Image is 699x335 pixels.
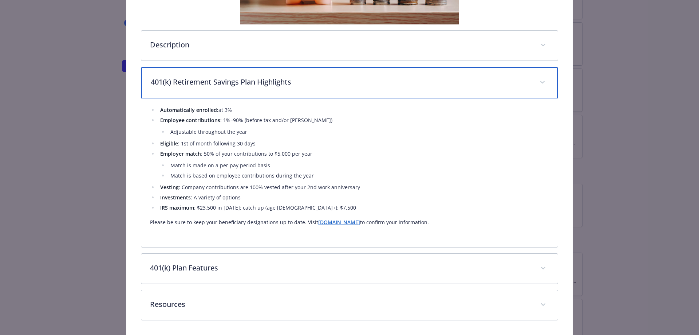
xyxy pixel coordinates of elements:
p: Please be sure to keep your beneficiary designations up to date. Visit to confirm your information. [150,218,549,227]
li: : Company contributions are 100% vested after your 2nd work anniversary [158,183,549,192]
li: : $23,500 in [DATE]; catch up (age [DEMOGRAPHIC_DATA]+): $7,500 [158,203,549,212]
div: 401(k) Retirement Savings Plan Highlights [141,67,558,98]
a: [DOMAIN_NAME] [318,219,360,226]
li: : A variety of options [158,193,549,202]
p: 401(k) Retirement Savings Plan Highlights [151,77,531,87]
p: Description [150,39,532,50]
li: Match is based on employee contributions during the year [168,171,549,180]
div: Description [141,31,558,61]
li: at 3% [158,106,549,114]
li: Match is made on a per pay period basis [168,161,549,170]
div: 401(k) Plan Features [141,254,558,284]
strong: Automatically enrolled: [160,106,218,113]
li: Adjustable throughout the year [168,128,549,136]
strong: Investments [160,194,191,201]
li: : 1st of month following 30 days [158,139,549,148]
strong: Eligible [160,140,178,147]
div: 401(k) Retirement Savings Plan Highlights [141,98,558,247]
strong: Employer match [160,150,201,157]
div: Resources [141,290,558,320]
li: : 50% of your contributions to $5,000 per year [158,149,549,180]
strong: Employee contributions [160,117,220,124]
p: 401(k) Plan Features [150,262,532,273]
p: Resources [150,299,532,310]
li: : 1%–90% (before tax and/or [PERSON_NAME]) [158,116,549,136]
strong: Vesting [160,184,179,191]
strong: IRS maximum [160,204,194,211]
